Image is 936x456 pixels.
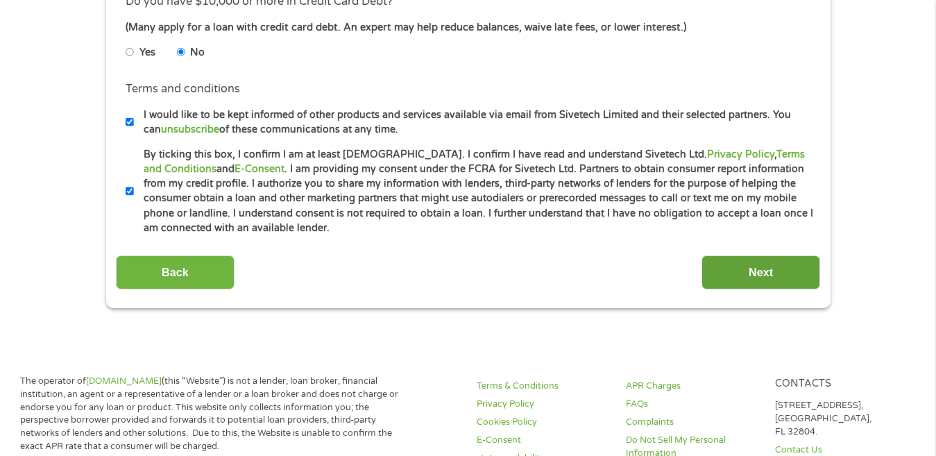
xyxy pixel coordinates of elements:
[134,108,815,137] label: I would like to be kept informed of other products and services available via email from Sivetech...
[477,380,609,393] a: Terms & Conditions
[626,398,758,411] a: FAQs
[477,398,609,411] a: Privacy Policy
[116,255,235,289] input: Back
[701,255,820,289] input: Next
[126,82,240,96] label: Terms and conditions
[775,378,908,391] h4: Contacts
[477,416,609,429] a: Cookies Policy
[477,434,609,447] a: E-Consent
[626,380,758,393] a: APR Charges
[134,147,815,236] label: By ticking this box, I confirm I am at least [DEMOGRAPHIC_DATA]. I confirm I have read and unders...
[235,163,284,175] a: E-Consent
[775,399,908,439] p: [STREET_ADDRESS], [GEOGRAPHIC_DATA], FL 32804.
[707,149,774,160] a: Privacy Policy
[20,375,406,453] p: The operator of (this “Website”) is not a lender, loan broker, financial institution, an agent or...
[190,45,205,60] label: No
[126,20,810,35] div: (Many apply for a loan with credit card debt. An expert may help reduce balances, waive late fees...
[86,375,162,387] a: [DOMAIN_NAME]
[144,149,805,175] a: Terms and Conditions
[139,45,155,60] label: Yes
[626,416,758,429] a: Complaints
[161,124,219,135] a: unsubscribe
